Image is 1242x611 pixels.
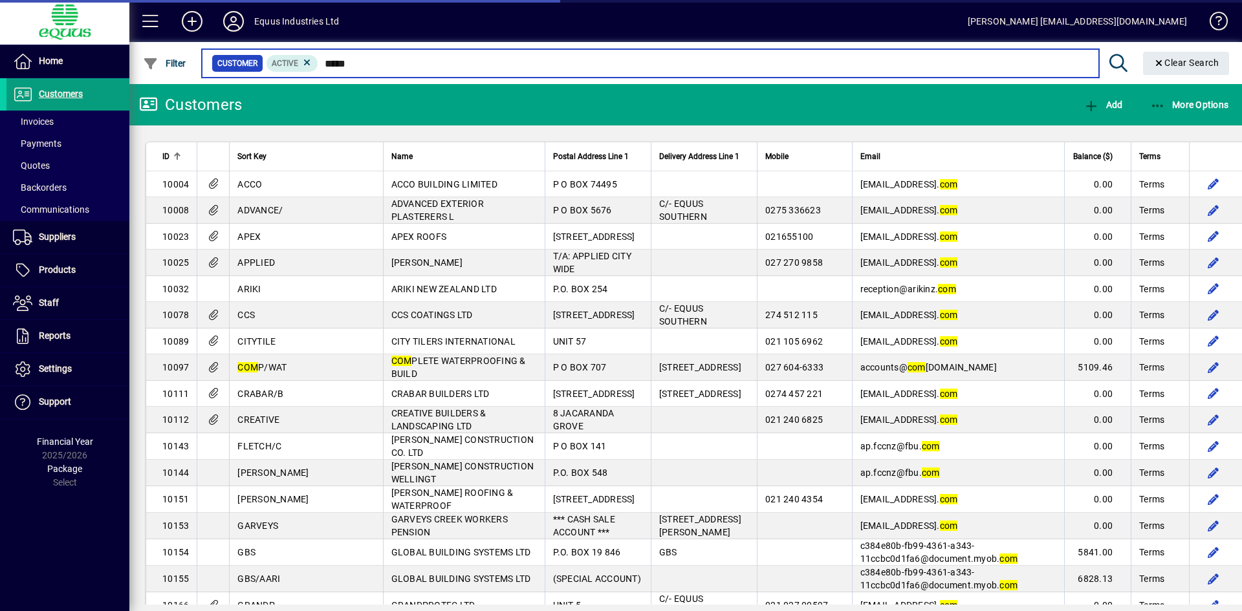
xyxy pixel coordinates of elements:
td: 0.00 [1064,197,1131,224]
a: Payments [6,133,129,155]
span: Active [272,59,298,68]
td: 5841.00 [1064,539,1131,566]
button: Edit [1203,252,1223,273]
span: Customer [217,57,257,70]
span: ADVANCE/ [237,205,283,215]
span: Terms [1139,466,1164,479]
a: Communications [6,198,129,220]
span: [STREET_ADDRESS] [553,494,635,504]
span: Terms [1139,546,1164,559]
div: Balance ($) [1073,149,1124,164]
span: Sort Key [237,149,267,164]
span: Mobile [765,149,789,164]
td: 0.00 [1064,513,1131,539]
button: Edit [1203,305,1223,325]
td: 0.00 [1064,302,1131,328]
span: 10143 [162,441,189,451]
em: com [940,231,958,242]
em: com [940,494,958,504]
em: com [940,520,958,531]
button: Edit [1203,383,1223,404]
mat-chip: Activation Status: Active [267,55,318,72]
span: Terms [1139,283,1164,295]
span: Reports [39,330,71,341]
span: Communications [13,204,89,215]
span: GLOBAL BUILDING SYSTEMS LTD [391,573,531,584]
span: UNIT 57 [553,336,587,347]
button: Edit [1203,174,1223,195]
span: More Options [1150,100,1229,110]
span: Terms [1139,256,1164,269]
a: Support [6,386,129,418]
span: 10008 [162,205,189,215]
span: GARVEYS CREEK WORKERS PENSION [391,514,508,537]
button: Edit [1203,279,1223,299]
button: Add [1080,93,1126,116]
a: Home [6,45,129,78]
em: com [999,553,1018,564]
span: Settings [39,363,72,374]
span: GBS/AARI [237,573,280,584]
span: ACCO BUILDING LIMITED [391,179,497,189]
span: UNIT 5 [553,600,582,610]
span: CREATIVE BUILDERS & LANDSCAPING LTD [391,408,486,431]
span: 10089 [162,336,189,347]
span: 10078 [162,310,189,320]
span: 10004 [162,179,189,189]
button: Edit [1203,489,1223,509]
div: Equus Industries Ltd [254,11,340,32]
span: ap.fccnz@fbu. [860,441,940,451]
span: APEX ROOFS [391,231,447,242]
td: 0.00 [1064,328,1131,354]
a: Invoices [6,111,129,133]
button: Edit [1203,409,1223,430]
span: Terms [1139,335,1164,348]
span: Clear Search [1153,58,1219,68]
span: APPLIED [237,257,275,268]
button: Edit [1203,200,1223,220]
span: ARIKI [237,284,261,294]
span: Terms [1139,204,1164,217]
span: Name [391,149,413,164]
span: Balance ($) [1073,149,1113,164]
span: Terms [1139,387,1164,400]
span: CCS COATINGS LTD [391,310,473,320]
span: [EMAIL_ADDRESS]. [860,336,958,347]
span: P O BOX 141 [553,441,607,451]
em: COM [237,362,258,372]
span: PLETE WATERPROOFING & BUILD [391,356,526,379]
a: Products [6,254,129,286]
span: 0274 457 221 [765,389,823,399]
span: [STREET_ADDRESS][PERSON_NAME] [659,514,741,537]
span: [STREET_ADDRESS] [659,362,741,372]
span: 10111 [162,389,189,399]
span: GARVEYS [237,520,278,531]
span: Terms [1139,493,1164,506]
span: Support [39,396,71,407]
span: 021 027 00597 [765,600,828,610]
span: Add [1084,100,1122,110]
td: 0.00 [1064,276,1131,302]
span: [PERSON_NAME] ROOFING & WATERPROOF [391,488,514,511]
td: 6828.13 [1064,566,1131,592]
em: com [938,284,956,294]
span: Email [860,149,880,164]
span: CREATIVE [237,414,279,425]
span: 274 512 115 [765,310,818,320]
div: Mobile [765,149,844,164]
span: [PERSON_NAME] [391,257,463,268]
span: 8 JACARANDA GROVE [553,408,615,431]
span: 10144 [162,467,189,478]
span: CITYTILE [237,336,276,347]
a: Reports [6,320,129,352]
span: 10154 [162,547,189,557]
button: Edit [1203,462,1223,483]
span: Staff [39,297,59,308]
span: [EMAIL_ADDRESS]. [860,520,958,531]
button: Edit [1203,357,1223,378]
span: 10023 [162,231,189,242]
span: Terms [1139,361,1164,374]
span: [EMAIL_ADDRESS]. [860,494,958,504]
button: More Options [1147,93,1232,116]
em: COM [391,356,412,366]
